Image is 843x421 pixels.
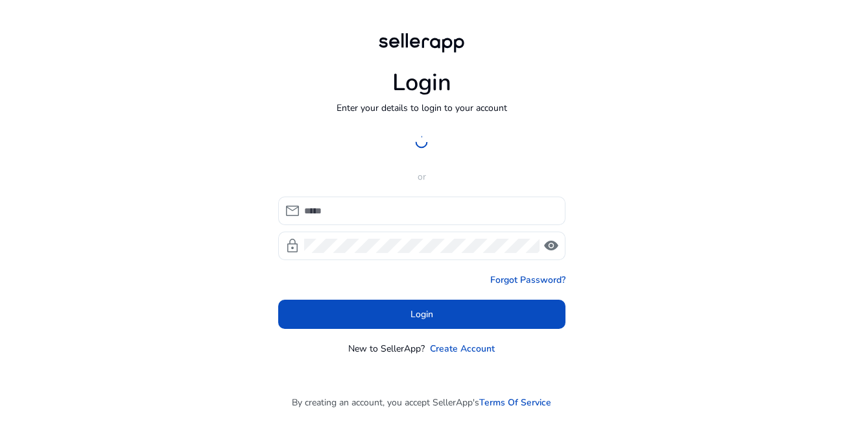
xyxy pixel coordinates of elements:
[278,300,565,329] button: Login
[285,238,300,254] span: lock
[543,238,559,254] span: visibility
[278,170,565,184] p: or
[410,307,433,321] span: Login
[392,69,451,97] h1: Login
[430,342,495,355] a: Create Account
[490,273,565,287] a: Forgot Password?
[479,396,551,409] a: Terms Of Service
[285,203,300,219] span: mail
[348,342,425,355] p: New to SellerApp?
[337,101,507,115] p: Enter your details to login to your account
